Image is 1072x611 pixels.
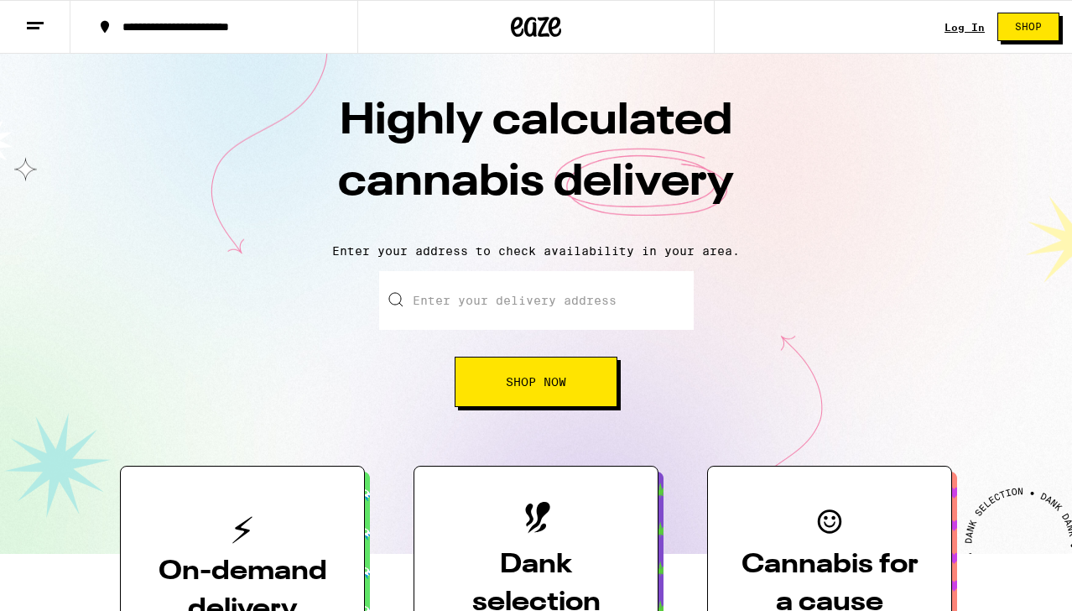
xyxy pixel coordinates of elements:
p: Enter your address to check availability in your area. [17,244,1055,258]
button: Shop Now [455,357,617,407]
a: Log In [945,22,985,33]
span: Shop [1015,22,1042,32]
h1: Highly calculated cannabis delivery [242,91,830,231]
span: Shop Now [506,376,566,388]
input: Enter your delivery address [379,271,694,330]
button: Shop [997,13,1059,41]
a: Shop [985,13,1072,41]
